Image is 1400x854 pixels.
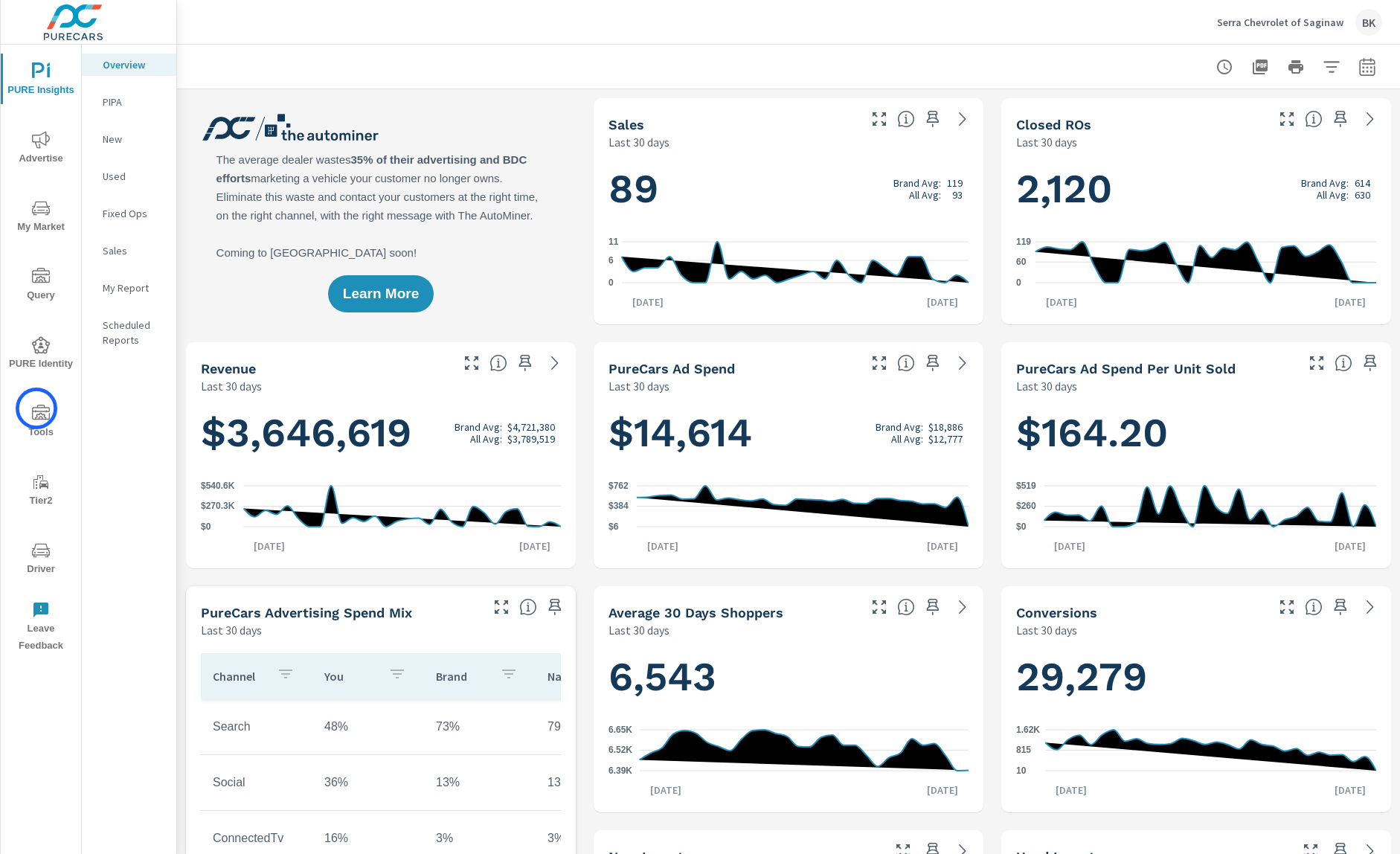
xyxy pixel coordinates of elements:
[916,539,969,553] p: [DATE]
[609,481,629,491] text: $762
[82,165,176,187] div: Used
[1301,177,1349,189] p: Brand Avg:
[507,433,555,445] p: $3,789,519
[1358,595,1382,619] a: See more details in report
[1317,52,1346,82] button: Apply Filters
[82,91,176,113] div: PIPA
[609,765,632,776] text: 6.39K
[609,621,670,639] p: Last 30 days
[609,133,670,151] p: Last 30 days
[1016,501,1036,511] text: $260
[536,764,647,801] td: 13%
[1275,595,1299,619] button: Make Fullscreen
[5,336,77,373] span: PURE Identity
[609,117,644,132] h5: Sales
[951,351,974,375] a: See more details in report
[343,287,419,301] span: Learn More
[82,128,176,150] div: New
[893,177,941,189] p: Brand Avg:
[1335,354,1352,372] span: Average cost of advertising per each vehicle sold at the dealer over the selected date range. The...
[324,669,376,684] p: You
[909,189,941,201] p: All Avg:
[609,521,619,532] text: $6
[622,295,674,309] p: [DATE]
[201,621,262,639] p: Last 30 days
[1016,652,1376,702] h1: 29,279
[82,277,176,299] div: My Report
[609,164,969,214] h1: 89
[312,708,424,745] td: 48%
[1016,745,1031,756] text: 815
[1355,9,1382,36] div: BK
[436,669,488,684] p: Brand
[1016,605,1097,620] h5: Conversions
[201,708,312,745] td: Search
[201,481,235,491] text: $540.6K
[243,539,295,553] p: [DATE]
[1016,621,1077,639] p: Last 30 days
[470,433,502,445] p: All Avg:
[5,131,77,167] span: Advertise
[201,764,312,801] td: Social
[1355,189,1370,201] p: 630
[5,473,77,510] span: Tier2
[947,177,963,189] p: 119
[1355,177,1370,189] p: 614
[867,595,891,619] button: Make Fullscreen
[1035,295,1088,309] p: [DATE]
[876,421,923,433] p: Brand Avg:
[5,199,77,236] span: My Market
[609,652,969,702] h1: 6,543
[1016,725,1040,735] text: 1.62K
[82,202,176,225] div: Fixed Ops
[201,408,561,458] h1: $3,646,619
[609,408,969,458] h1: $14,614
[928,421,963,433] p: $18,886
[82,54,176,76] div: Overview
[1352,52,1382,82] button: Select Date Range
[952,189,963,201] p: 93
[1016,521,1027,532] text: $0
[5,268,77,304] span: Query
[536,708,647,745] td: 79%
[1324,539,1376,553] p: [DATE]
[609,501,629,512] text: $384
[1016,277,1021,288] text: 0
[1016,408,1376,458] h1: $164.20
[201,605,412,620] h5: PureCars Advertising Spend Mix
[103,169,164,184] p: Used
[328,275,434,312] button: Learn More
[1275,107,1299,131] button: Make Fullscreen
[201,361,256,376] h5: Revenue
[201,501,235,512] text: $270.3K
[1016,481,1036,491] text: $519
[609,237,619,247] text: 11
[916,295,969,309] p: [DATE]
[1329,107,1352,131] span: Save this to your personalized report
[103,94,164,109] p: PIPA
[5,405,77,441] span: Tools
[5,542,77,578] span: Driver
[897,354,915,372] span: Total cost of media for all PureCars channels for the selected dealership group over the selected...
[1016,133,1077,151] p: Last 30 days
[1305,110,1323,128] span: Number of Repair Orders Closed by the selected dealership group over the selected time range. [So...
[548,669,600,684] p: National
[609,377,670,395] p: Last 30 days
[1016,361,1236,376] h5: PureCars Ad Spend Per Unit Sold
[951,595,974,619] a: See more details in report
[637,539,689,553] p: [DATE]
[1044,539,1096,553] p: [DATE]
[921,351,945,375] span: Save this to your personalized report
[951,107,974,131] a: See more details in report
[928,433,963,445] p: $12,777
[1016,257,1027,267] text: 60
[82,314,176,351] div: Scheduled Reports
[82,240,176,262] div: Sales
[1358,107,1382,131] a: See more details in report
[1324,783,1376,797] p: [DATE]
[609,255,614,266] text: 6
[1016,765,1027,776] text: 10
[1358,351,1382,375] span: Save this to your personalized report
[509,539,561,553] p: [DATE]
[609,725,632,735] text: 6.65K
